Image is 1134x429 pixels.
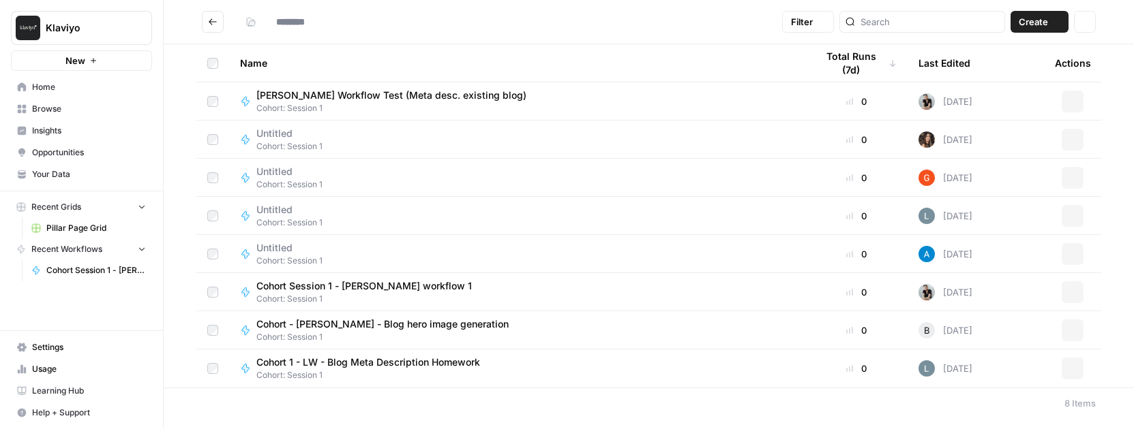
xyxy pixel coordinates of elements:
[816,362,897,375] div: 0
[256,178,323,191] span: Cohort: Session 1
[919,360,972,377] div: [DATE]
[924,323,930,337] span: B
[256,317,509,331] span: Cohort - [PERSON_NAME] - Blog hero image generation
[919,170,935,186] img: ep2s7dd3ojhp11nu5ayj08ahj9gv
[256,89,526,102] span: [PERSON_NAME] Workflow Test (Meta desc. existing blog)
[240,127,794,153] a: UntitledCohort: Session 1
[46,264,146,276] span: Cohort Session 1 - [PERSON_NAME] workflow 1
[919,322,972,338] div: [DATE]
[32,385,146,397] span: Learning Hub
[32,168,146,180] span: Your Data
[11,120,152,142] a: Insights
[11,76,152,98] a: Home
[11,98,152,120] a: Browse
[919,44,970,82] div: Last Edited
[256,127,312,140] span: Untitled
[11,336,152,358] a: Settings
[11,358,152,380] a: Usage
[1055,44,1091,82] div: Actions
[11,142,152,163] a: Opportunities
[816,323,897,337] div: 0
[816,133,897,146] div: 0
[256,165,312,178] span: Untitled
[919,246,972,262] div: [DATE]
[919,131,935,148] img: vqsat62t33ck24eq3wa2nivgb46o
[240,165,794,191] a: UntitledCohort: Session 1
[1011,11,1069,33] button: Create
[256,241,312,255] span: Untitled
[16,16,40,40] img: Klaviyo Logo
[32,103,146,115] span: Browse
[240,203,794,229] a: UntitledCohort: Session 1
[11,163,152,185] a: Your Data
[256,293,483,305] span: Cohort: Session 1
[25,217,152,239] a: Pillar Page Grid
[256,369,491,381] span: Cohort: Session 1
[256,102,537,114] span: Cohort: Session 1
[256,331,520,343] span: Cohort: Session 1
[11,239,152,259] button: Recent Workflows
[919,246,935,262] img: o3cqybgnmipr355j8nz4zpq1mc6x
[32,146,146,159] span: Opportunities
[202,11,224,33] button: Go back
[240,355,794,381] a: Cohort 1 - LW - Blog Meta Description HomeworkCohort: Session 1
[32,341,146,353] span: Settings
[11,197,152,217] button: Recent Grids
[32,81,146,93] span: Home
[919,208,935,224] img: cfgmwl5o8n4g8136c2vyzna79121
[919,131,972,148] div: [DATE]
[816,95,897,108] div: 0
[1019,15,1048,29] span: Create
[816,209,897,223] div: 0
[32,125,146,137] span: Insights
[919,170,972,186] div: [DATE]
[11,50,152,71] button: New
[919,284,935,300] img: qq1exqcea0wapzto7wd7elbwtl3p
[25,259,152,281] a: Cohort Session 1 - [PERSON_NAME] workflow 1
[240,317,794,343] a: Cohort - [PERSON_NAME] - Blog hero image generationCohort: Session 1
[240,89,794,114] a: [PERSON_NAME] Workflow Test (Meta desc. existing blog)Cohort: Session 1
[240,44,794,82] div: Name
[240,279,794,305] a: Cohort Session 1 - [PERSON_NAME] workflow 1Cohort: Session 1
[46,222,146,234] span: Pillar Page Grid
[256,217,323,229] span: Cohort: Session 1
[32,363,146,375] span: Usage
[919,208,972,224] div: [DATE]
[256,279,472,293] span: Cohort Session 1 - [PERSON_NAME] workflow 1
[791,15,813,29] span: Filter
[1064,396,1096,410] div: 8 Items
[816,285,897,299] div: 0
[11,380,152,402] a: Learning Hub
[11,11,152,45] button: Workspace: Klaviyo
[32,407,146,419] span: Help + Support
[919,93,972,110] div: [DATE]
[256,203,312,217] span: Untitled
[816,171,897,185] div: 0
[256,140,323,153] span: Cohort: Session 1
[46,21,128,35] span: Klaviyo
[919,284,972,300] div: [DATE]
[816,247,897,261] div: 0
[782,11,834,33] button: Filter
[919,93,935,110] img: qq1exqcea0wapzto7wd7elbwtl3p
[65,54,85,67] span: New
[256,355,480,369] span: Cohort 1 - LW - Blog Meta Description Homework
[816,44,897,82] div: Total Runs (7d)
[861,15,999,29] input: Search
[31,201,81,213] span: Recent Grids
[919,360,935,377] img: cfgmwl5o8n4g8136c2vyzna79121
[240,241,794,267] a: UntitledCohort: Session 1
[11,402,152,424] button: Help + Support
[31,243,102,255] span: Recent Workflows
[256,255,323,267] span: Cohort: Session 1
